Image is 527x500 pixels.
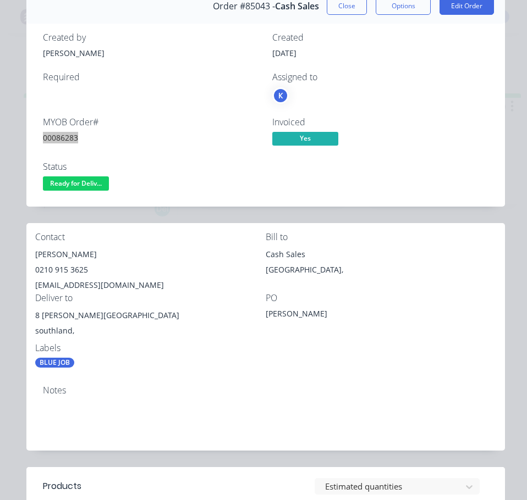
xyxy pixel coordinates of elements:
[43,32,259,43] div: Created by
[272,132,338,146] span: Yes
[43,385,488,396] div: Notes
[213,1,275,12] span: Order #85043 -
[35,308,266,323] div: 8 [PERSON_NAME][GEOGRAPHIC_DATA]
[266,262,496,277] div: [GEOGRAPHIC_DATA],
[35,308,266,343] div: 8 [PERSON_NAME][GEOGRAPHIC_DATA]southland,
[43,72,259,82] div: Required
[35,262,266,277] div: 0210 915 3625
[43,176,109,190] span: Ready for Deliv...
[266,293,496,303] div: PO
[43,480,81,493] div: Products
[266,308,403,323] div: [PERSON_NAME]
[35,343,266,353] div: Labels
[272,117,488,127] div: Invoiced
[43,162,259,172] div: Status
[43,117,259,127] div: MYOB Order #
[35,358,74,368] div: BLUE JOB
[272,87,289,104] button: K
[35,277,266,293] div: [EMAIL_ADDRESS][DOMAIN_NAME]
[35,293,266,303] div: Deliver to
[43,176,109,193] button: Ready for Deliv...
[272,48,297,58] span: [DATE]
[35,247,266,293] div: [PERSON_NAME]0210 915 3625[EMAIL_ADDRESS][DOMAIN_NAME]
[35,247,266,262] div: [PERSON_NAME]
[266,247,496,262] div: Cash Sales
[35,323,266,338] div: southland,
[272,72,488,82] div: Assigned to
[266,247,496,282] div: Cash Sales[GEOGRAPHIC_DATA],
[43,132,259,143] div: 00086283
[275,1,319,12] span: Cash Sales
[35,232,266,242] div: Contact
[272,32,488,43] div: Created
[43,47,259,59] div: [PERSON_NAME]
[266,232,496,242] div: Bill to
